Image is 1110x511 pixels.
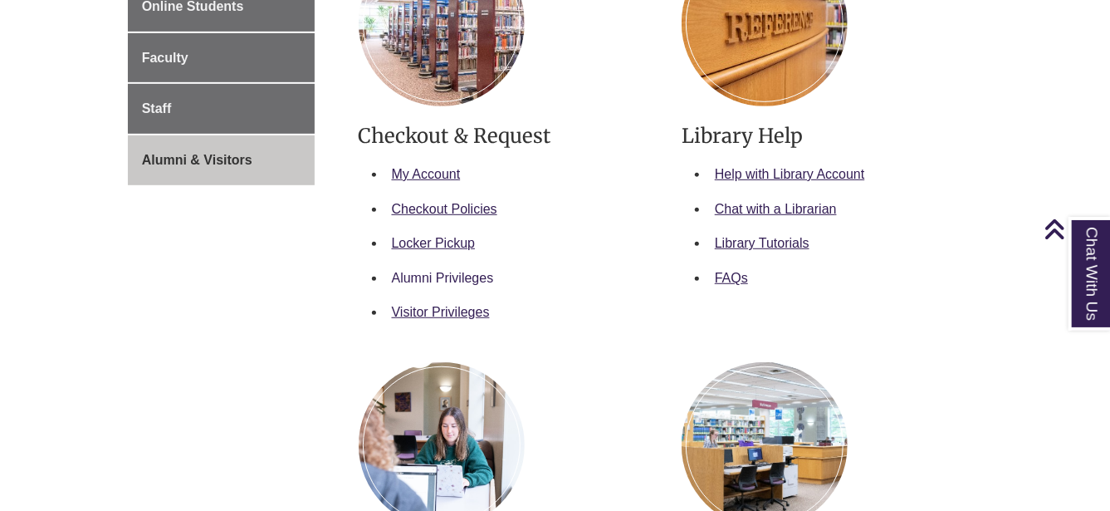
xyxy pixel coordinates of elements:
a: Back to Top [1044,218,1106,240]
a: Library Tutorials [715,236,809,250]
h3: Library Help [682,123,980,149]
h3: Checkout & Request [359,123,657,149]
a: Visitor Privileges [392,305,490,319]
a: Alumni & Visitors [128,135,315,185]
a: Alumni Privileges [392,271,494,285]
a: Locker Pickup [392,236,476,250]
a: Staff [128,84,315,134]
a: Faculty [128,33,315,83]
a: My Account [392,167,461,181]
a: Help with Library Account [715,167,865,181]
a: Chat with a Librarian [715,202,837,216]
a: FAQs [715,271,748,285]
a: Checkout Policies [392,202,497,216]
